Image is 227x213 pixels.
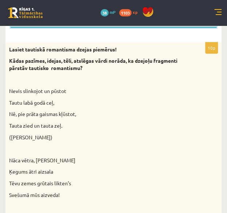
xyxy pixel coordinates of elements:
p: Svešumā mūs aizveda! [9,191,181,199]
p: Tauta zied un tauta zeļ. [9,122,181,129]
body: Editor, wiswyg-editor-user-answer-47433893697060 [7,7,201,15]
p: Tēvu zemes grūtais likten’s [9,180,181,187]
p: ([PERSON_NAME]) [9,134,181,141]
strong: Kādas pazīmes, idejas, tēli, atslēgas vārdi norāda, ka dzejoļu fragmenti pārstāv tautisko romanti... [9,57,177,71]
span: xp [133,9,137,15]
span: mP [110,9,116,15]
p: Tautu labā godā ceļ, [9,99,181,106]
p: Nāca vētra, [PERSON_NAME] [9,157,181,164]
p: Nē, pie prāta gaismas kļūstot, [9,111,181,118]
span: 38 [101,9,109,16]
p: Nevis slinkojot un pūstot [9,88,181,95]
p: Ķegums ātri aizsala [9,168,181,175]
a: Rīgas 1. Tālmācības vidusskola [8,7,43,18]
strong: Lasiet tautiskā romantisma dzejas piemērus! [9,46,117,53]
p: 10p [205,42,218,54]
a: 1103 xp [119,9,141,15]
span: 1103 [119,9,132,16]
